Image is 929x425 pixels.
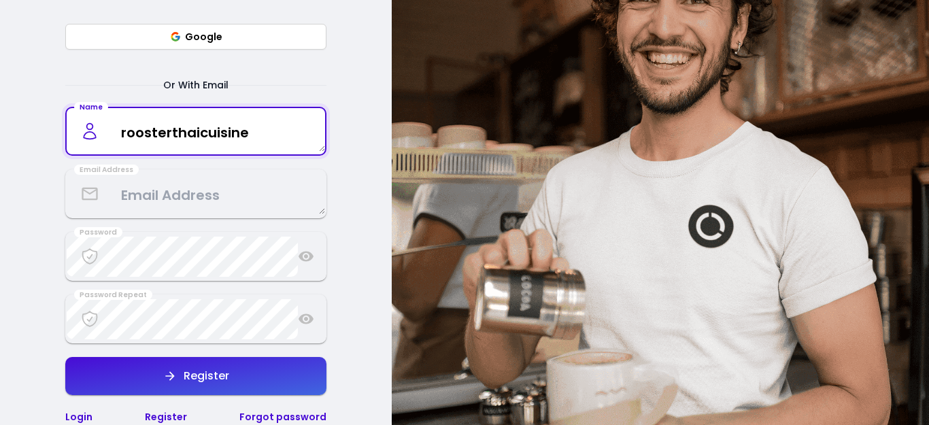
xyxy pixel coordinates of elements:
[74,290,152,301] div: Password Repeat
[74,227,122,238] div: Password
[239,410,326,424] a: Forgot password
[65,410,92,424] a: Login
[65,24,326,50] button: Google
[145,410,187,424] a: Register
[177,371,229,381] div: Register
[74,165,139,175] div: Email Address
[65,357,326,395] button: Register
[74,102,108,113] div: Name
[67,112,325,152] textarea: roosterthaicuisine
[147,77,245,93] span: Or With Email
